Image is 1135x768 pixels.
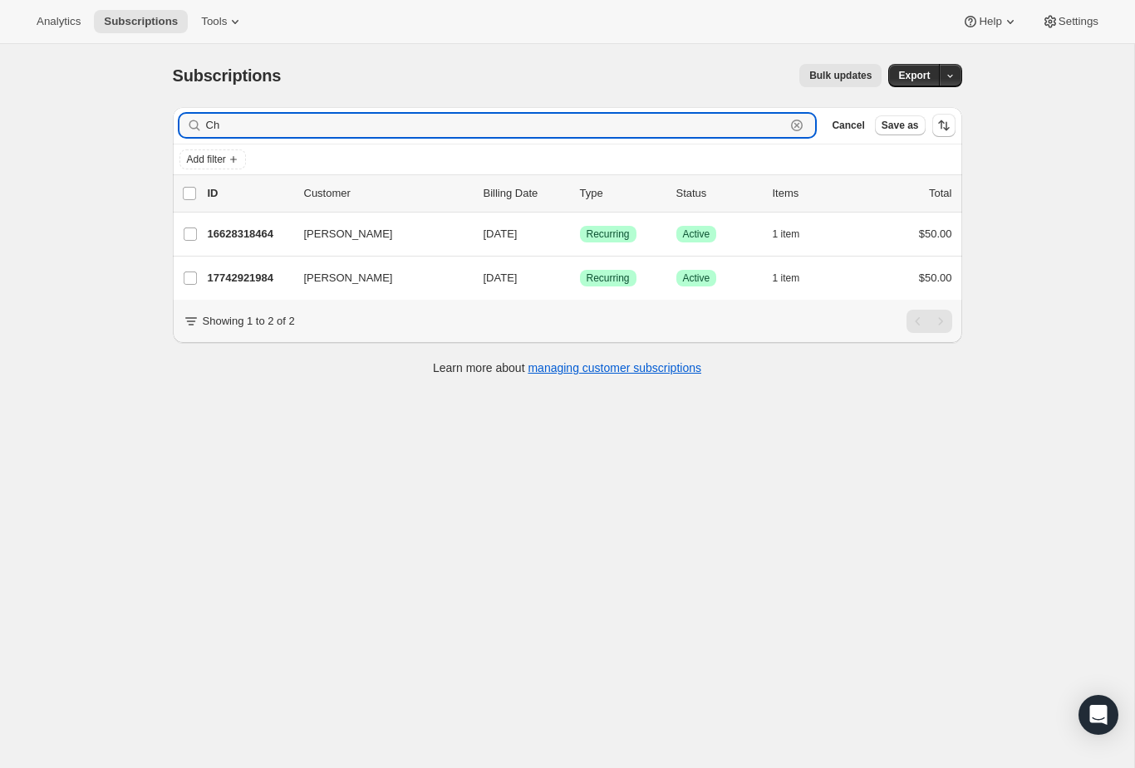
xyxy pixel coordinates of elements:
button: Settings [1032,10,1108,33]
input: Filter subscribers [206,114,786,137]
button: Sort the results [932,114,956,137]
div: Items [773,185,856,202]
span: 1 item [773,227,800,241]
span: Subscriptions [104,15,178,28]
button: Tools [191,10,253,33]
button: Bulk updates [799,64,882,87]
button: 1 item [773,223,818,246]
button: [PERSON_NAME] [294,221,460,247]
span: Export [898,69,930,82]
p: Customer [304,185,470,202]
p: ID [208,185,291,202]
span: [DATE] [484,227,518,240]
button: Add filter [179,149,246,169]
div: 16628318464[PERSON_NAME][DATE]SuccessRecurringSuccessActive1 item$50.00 [208,223,952,246]
span: Subscriptions [173,66,282,85]
div: IDCustomerBilling DateTypeStatusItemsTotal [208,185,952,202]
span: Active [683,271,710,285]
span: [PERSON_NAME] [304,226,393,242]
span: [PERSON_NAME] [304,270,393,286]
span: Cancel [832,119,864,132]
span: Tools [201,15,227,28]
p: 17742921984 [208,270,291,286]
button: Analytics [27,10,91,33]
p: Learn more about [433,360,701,376]
span: Settings [1059,15,1098,28]
span: $50.00 [919,227,952,240]
button: Export [888,64,940,87]
span: Bulk updates [809,69,872,82]
p: Status [676,185,759,202]
span: Recurring [587,227,630,241]
span: 1 item [773,271,800,285]
p: Showing 1 to 2 of 2 [203,313,295,330]
span: Add filter [187,153,226,166]
button: Save as [875,115,926,135]
button: [PERSON_NAME] [294,265,460,291]
div: Type [580,185,663,202]
span: Help [979,15,1001,28]
button: 1 item [773,267,818,290]
div: Open Intercom Messenger [1078,695,1118,735]
span: Save as [882,119,919,132]
span: Recurring [587,271,630,285]
button: Help [952,10,1028,33]
nav: Pagination [907,310,952,333]
span: [DATE] [484,271,518,284]
button: Subscriptions [94,10,188,33]
button: Cancel [825,115,871,135]
p: 16628318464 [208,226,291,242]
span: Analytics [37,15,81,28]
span: Active [683,227,710,241]
p: Total [929,185,951,202]
p: Billing Date [484,185,567,202]
a: managing customer subscriptions [528,361,701,374]
span: $50.00 [919,271,952,284]
div: 17742921984[PERSON_NAME][DATE]SuccessRecurringSuccessActive1 item$50.00 [208,267,952,290]
button: Clear [789,117,805,134]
